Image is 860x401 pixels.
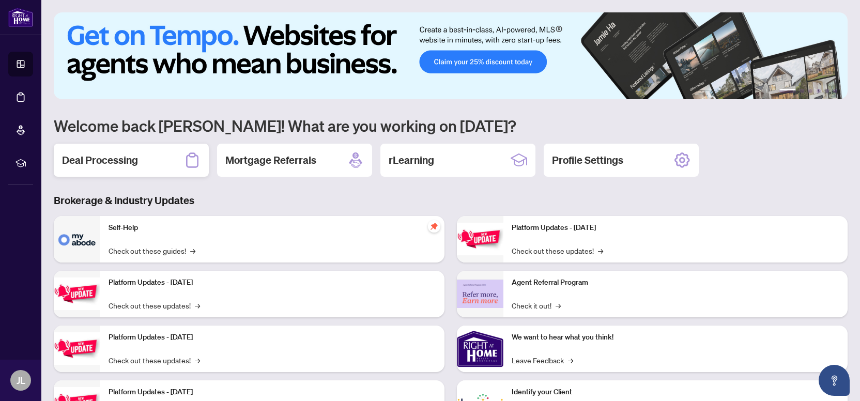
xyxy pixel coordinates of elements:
[779,89,796,93] button: 1
[457,223,503,255] img: Platform Updates - June 23, 2025
[17,373,25,388] span: JL
[512,300,561,311] a: Check it out!→
[389,153,434,167] h2: rLearning
[195,354,200,366] span: →
[109,354,200,366] a: Check out these updates!→
[598,245,603,256] span: →
[225,153,316,167] h2: Mortgage Referrals
[109,277,436,288] p: Platform Updates - [DATE]
[54,116,848,135] h1: Welcome back [PERSON_NAME]! What are you working on [DATE]?
[512,277,839,288] p: Agent Referral Program
[54,277,100,310] img: Platform Updates - September 16, 2025
[54,12,848,99] img: Slide 0
[428,220,440,233] span: pushpin
[512,245,603,256] a: Check out these updates!→
[109,245,195,256] a: Check out these guides!→
[62,153,138,167] h2: Deal Processing
[833,89,837,93] button: 6
[512,222,839,234] p: Platform Updates - [DATE]
[457,280,503,308] img: Agent Referral Program
[817,89,821,93] button: 4
[825,89,829,93] button: 5
[512,354,573,366] a: Leave Feedback→
[109,300,200,311] a: Check out these updates!→
[512,387,839,398] p: Identify your Client
[457,326,503,372] img: We want to hear what you think!
[54,332,100,365] img: Platform Updates - July 21, 2025
[8,8,33,27] img: logo
[819,365,850,396] button: Open asap
[512,332,839,343] p: We want to hear what you think!
[190,245,195,256] span: →
[556,300,561,311] span: →
[109,332,436,343] p: Platform Updates - [DATE]
[54,193,848,208] h3: Brokerage & Industry Updates
[568,354,573,366] span: →
[195,300,200,311] span: →
[54,216,100,263] img: Self-Help
[109,387,436,398] p: Platform Updates - [DATE]
[800,89,804,93] button: 2
[552,153,623,167] h2: Profile Settings
[109,222,436,234] p: Self-Help
[808,89,812,93] button: 3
